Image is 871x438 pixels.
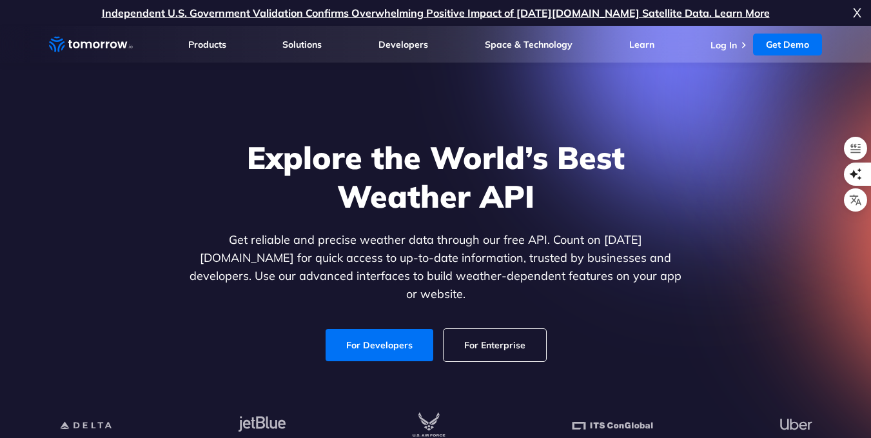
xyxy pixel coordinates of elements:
[753,34,822,55] a: Get Demo
[485,39,573,50] a: Space & Technology
[188,39,226,50] a: Products
[187,138,685,215] h1: Explore the World’s Best Weather API
[444,329,546,361] a: For Enterprise
[629,39,654,50] a: Learn
[187,231,685,303] p: Get reliable and precise weather data through our free API. Count on [DATE][DOMAIN_NAME] for quic...
[710,39,737,51] a: Log In
[326,329,433,361] a: For Developers
[378,39,428,50] a: Developers
[49,35,133,54] a: Home link
[102,6,770,19] a: Independent U.S. Government Validation Confirms Overwhelming Positive Impact of [DATE][DOMAIN_NAM...
[282,39,322,50] a: Solutions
